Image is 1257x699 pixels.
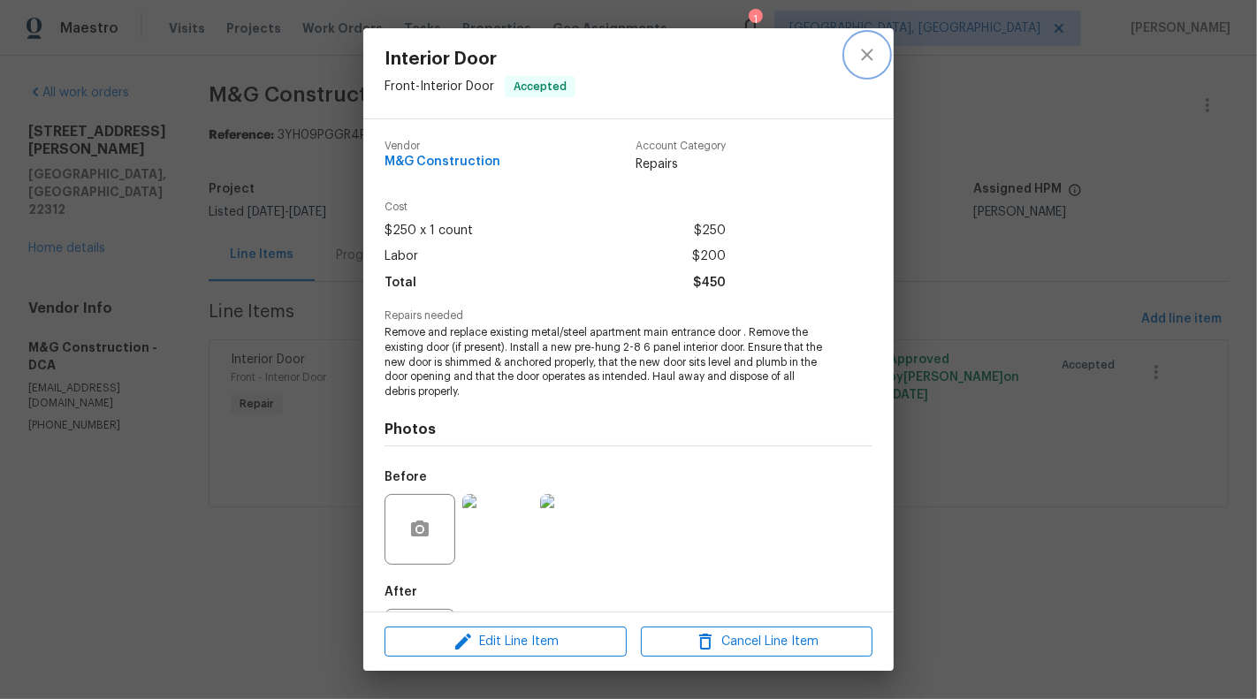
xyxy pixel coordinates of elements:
span: Labor [385,244,418,270]
h5: Before [385,471,427,483]
span: Repairs needed [385,310,872,322]
button: Edit Line Item [385,627,627,657]
span: Remove and replace existing metal/steel apartment main entrance door . Remove the existing door (... [385,325,824,399]
span: $450 [693,270,726,296]
span: Total [385,270,416,296]
span: Interior Door [385,49,575,69]
span: M&G Construction [385,156,500,169]
span: Accepted [507,78,574,95]
span: $250 x 1 count [385,218,473,244]
button: Cancel Line Item [641,627,872,657]
span: Account Category [636,141,726,152]
span: Vendor [385,141,500,152]
div: 1 [749,11,761,28]
span: Cancel Line Item [646,631,867,653]
h4: Photos [385,421,872,438]
h5: After [385,586,417,598]
button: close [846,34,888,76]
span: Edit Line Item [390,631,621,653]
span: Cost [385,201,726,213]
span: $200 [692,244,726,270]
span: $250 [694,218,726,244]
span: Repairs [636,156,726,173]
span: Front - Interior Door [385,80,494,93]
